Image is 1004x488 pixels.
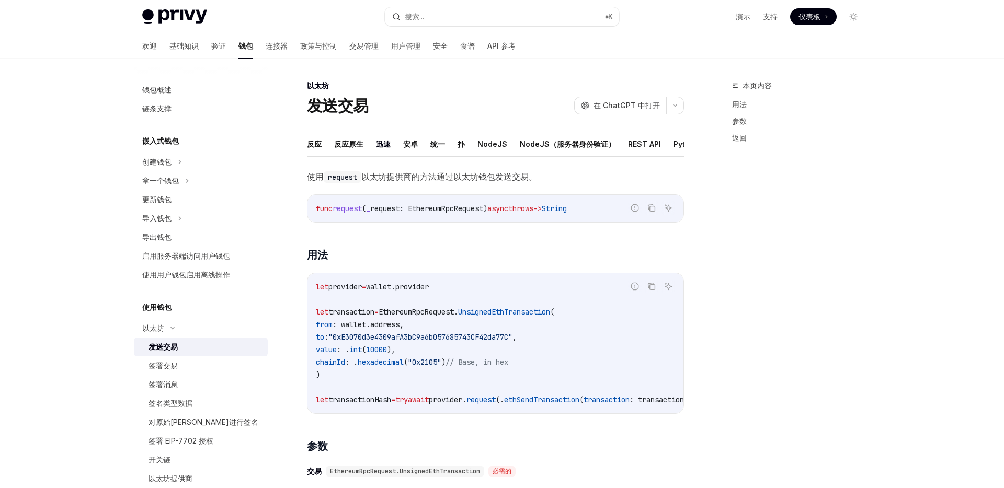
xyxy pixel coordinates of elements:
[316,395,328,404] span: let
[504,395,579,404] span: ethSendTransaction
[732,113,870,130] a: 参数
[429,395,466,404] span: provider.
[487,33,516,59] a: API 参考
[366,204,370,213] span: _
[477,132,507,156] button: NodeJS
[400,320,404,329] span: ,
[520,140,615,148] font: NodeJS（服务器身份验证）
[763,11,778,22] a: 支持
[328,307,374,317] span: transaction
[366,345,387,354] span: 10000
[458,307,550,317] span: UnsignedEthTransaction
[142,214,172,223] font: 导入钱包
[645,201,658,215] button: 复制代码块中的内容
[142,323,164,332] font: 以太坊
[134,394,268,413] a: 签名类型数据
[645,280,658,293] button: 复制代码块中的内容
[736,12,750,21] font: 演示
[142,195,172,204] font: 更新钱包
[149,342,178,351] font: 发送交易
[349,345,362,354] span: int
[142,85,172,94] font: 钱包概述
[584,395,630,404] span: transaction
[790,8,837,25] a: 仪表板
[433,33,448,59] a: 安全
[333,204,362,213] span: request
[142,104,172,113] font: 链条支撑
[142,233,172,241] font: 导出钱包
[238,41,253,50] font: 钱包
[316,204,333,213] span: func
[391,395,395,404] span: =
[362,204,366,213] span: (
[466,395,496,404] span: request
[307,132,322,156] button: 反应
[404,357,408,367] span: (
[149,455,170,464] font: 开关链
[134,356,268,375] a: 签署交易
[477,140,507,148] font: NodeJS
[362,345,366,354] span: (
[391,41,420,50] font: 用户管理
[533,204,542,213] span: ->
[430,132,445,156] button: 统一
[266,41,288,50] font: 连接器
[266,33,288,59] a: 连接器
[628,140,661,148] font: REST API
[374,307,379,317] span: =
[149,380,178,389] font: 签署消息
[142,303,172,311] font: 使用钱包
[460,33,475,59] a: 食谱
[605,13,608,20] font: ⌘
[391,33,420,59] a: 用户管理
[349,33,379,59] a: 交易管理
[142,136,179,145] font: 嵌入式钱包
[487,204,508,213] span: async
[134,80,268,99] a: 钱包概述
[608,13,613,20] font: K
[134,99,268,118] a: 链条支撑
[307,171,324,182] font: 使用
[238,33,253,59] a: 钱包
[408,357,441,367] span: "0x2105"
[134,469,268,488] a: 以太坊提供商
[324,332,328,342] span: :
[134,432,268,450] a: 签署 EIP-7702 授权
[732,130,870,146] a: 返回
[211,41,226,50] font: 验证
[149,361,178,370] font: 签署交易
[142,176,179,185] font: 拿一个钱包
[300,33,337,59] a: 政策与控制
[732,96,870,113] a: 用法
[458,140,465,148] font: 扑
[307,81,329,90] font: 以太坊
[316,357,345,367] span: chainId
[387,345,395,354] span: ),
[370,204,400,213] span: request
[134,265,268,284] a: 使用用户钱包启用离线操作
[408,395,429,404] span: await
[732,117,747,125] font: 参数
[134,228,268,247] a: 导出钱包
[328,332,512,342] span: "0xE3070d3e4309afA3bC9a6b057685743CF42da77C"
[361,171,537,182] font: 以太坊提供商的方法通过以太坊钱包发送交易。
[328,282,362,292] span: provider
[508,204,533,213] span: throws
[142,41,157,50] font: 欢迎
[385,7,619,26] button: 搜索...⌘K
[446,357,508,367] span: // Base, in hex
[460,41,475,50] font: 食谱
[324,171,361,183] code: request
[395,282,429,292] span: provider
[732,100,747,109] font: 用法
[134,450,268,469] a: 开关链
[594,101,660,110] font: 在 ChatGPT 中打开
[134,247,268,265] a: 启用服务器端访问用户钱包
[628,201,642,215] button: 报告错误代码
[142,33,157,59] a: 欢迎
[674,140,699,148] font: Python
[403,140,418,148] font: 安卓
[169,33,199,59] a: 基础知识
[307,249,327,261] font: 用法
[628,132,661,156] button: REST API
